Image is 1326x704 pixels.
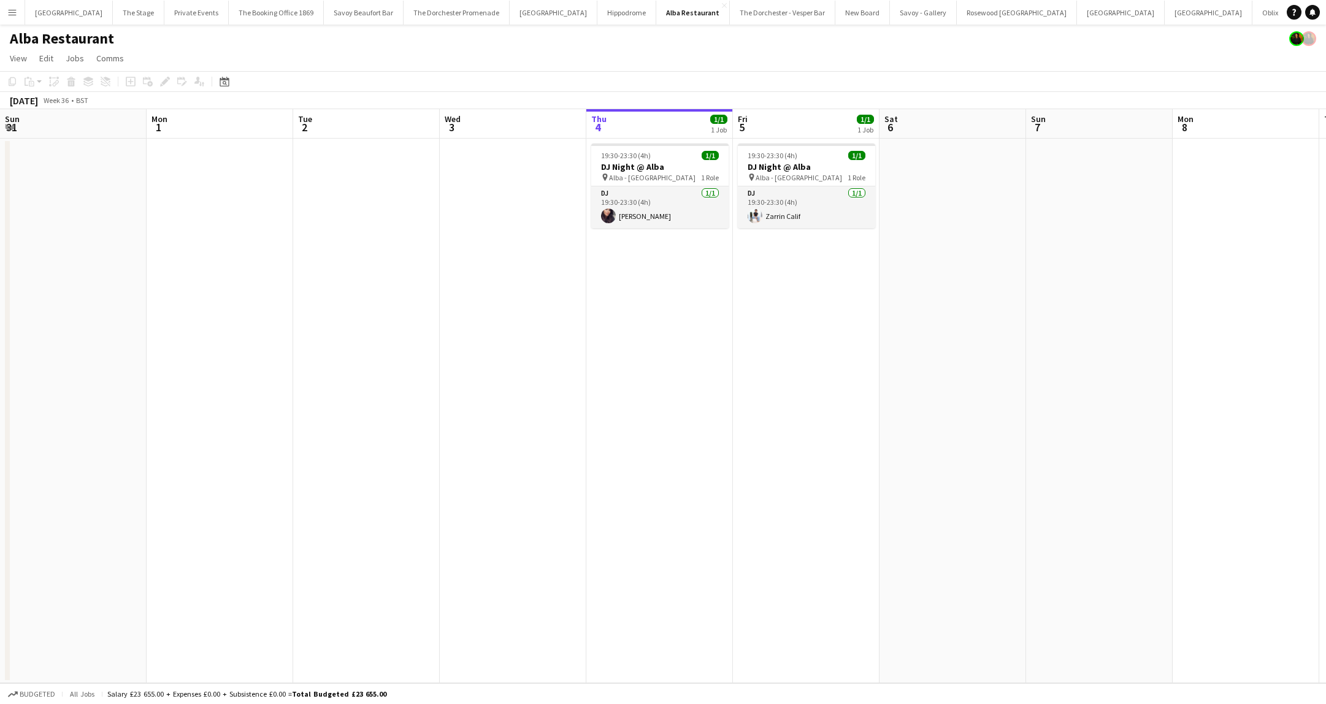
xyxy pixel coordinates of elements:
div: 1 Job [857,125,873,134]
button: New Board [835,1,890,25]
a: Comms [91,50,129,66]
div: Salary £23 655.00 + Expenses £0.00 + Subsistence £0.00 = [107,689,386,698]
button: The Dorchester Promenade [404,1,510,25]
button: Savoy Beaufort Bar [324,1,404,25]
span: 5 [736,120,748,134]
div: [DATE] [10,94,38,107]
span: Sun [1031,113,1046,124]
span: 6 [883,120,898,134]
span: 19:30-23:30 (4h) [601,151,651,160]
div: 1 Job [711,125,727,134]
span: 1/1 [710,115,727,124]
button: Savoy - Gallery [890,1,957,25]
span: Jobs [66,53,84,64]
span: Total Budgeted £23 655.00 [292,689,386,698]
a: Edit [34,50,58,66]
span: Sat [884,113,898,124]
span: View [10,53,27,64]
h1: Alba Restaurant [10,29,114,48]
button: [GEOGRAPHIC_DATA] [510,1,597,25]
span: 2 [296,120,312,134]
span: Mon [151,113,167,124]
span: Alba - [GEOGRAPHIC_DATA] [609,173,696,182]
span: 1 [150,120,167,134]
div: BST [76,96,88,105]
span: Edit [39,53,53,64]
span: Budgeted [20,690,55,698]
span: Week 36 [40,96,71,105]
span: Tue [298,113,312,124]
span: Sun [5,113,20,124]
app-card-role: DJ1/119:30-23:30 (4h)[PERSON_NAME] [591,186,729,228]
span: Alba - [GEOGRAPHIC_DATA] [756,173,842,182]
span: 19:30-23:30 (4h) [748,151,797,160]
span: Comms [96,53,124,64]
span: 3 [443,120,461,134]
span: 1/1 [848,151,865,160]
span: Wed [445,113,461,124]
span: 7 [1029,120,1046,134]
h3: DJ Night @ Alba [591,161,729,172]
span: All jobs [67,689,97,698]
span: 1 Role [701,173,719,182]
button: Oblix [1252,1,1289,25]
span: 1/1 [702,151,719,160]
button: Rosewood [GEOGRAPHIC_DATA] [957,1,1077,25]
span: 1/1 [857,115,874,124]
app-user-avatar: Celine Amara [1289,31,1304,46]
span: 1 Role [848,173,865,182]
span: 31 [3,120,20,134]
span: Thu [591,113,607,124]
span: Fri [738,113,748,124]
button: The Dorchester - Vesper Bar [730,1,835,25]
a: View [5,50,32,66]
span: 8 [1176,120,1194,134]
button: The Booking Office 1869 [229,1,324,25]
span: 4 [589,120,607,134]
app-job-card: 19:30-23:30 (4h)1/1DJ Night @ Alba Alba - [GEOGRAPHIC_DATA]1 RoleDJ1/119:30-23:30 (4h)[PERSON_NAME] [591,143,729,228]
h3: DJ Night @ Alba [738,161,875,172]
app-job-card: 19:30-23:30 (4h)1/1DJ Night @ Alba Alba - [GEOGRAPHIC_DATA]1 RoleDJ1/119:30-23:30 (4h)Zarrin Calif [738,143,875,228]
span: Mon [1178,113,1194,124]
button: [GEOGRAPHIC_DATA] [1165,1,1252,25]
button: [GEOGRAPHIC_DATA] [25,1,113,25]
button: Budgeted [6,687,57,701]
button: Hippodrome [597,1,656,25]
button: The Stage [113,1,164,25]
button: Private Events [164,1,229,25]
button: Alba Restaurant [656,1,730,25]
app-user-avatar: Celine Amara [1301,31,1316,46]
a: Jobs [61,50,89,66]
button: [GEOGRAPHIC_DATA] [1077,1,1165,25]
app-card-role: DJ1/119:30-23:30 (4h)Zarrin Calif [738,186,875,228]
